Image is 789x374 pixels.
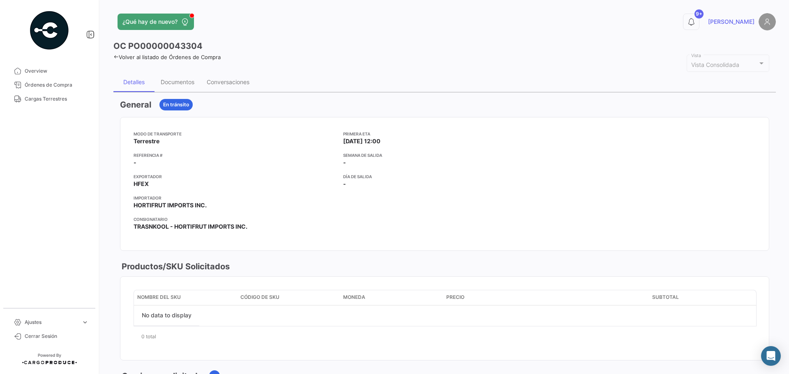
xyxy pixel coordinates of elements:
span: Subtotal [652,294,679,301]
app-card-info-title: Exportador [134,173,337,180]
span: Cargas Terrestres [25,95,89,103]
img: placeholder-user.png [759,13,776,30]
span: - [343,180,346,188]
div: No data to display [134,305,199,326]
app-card-info-title: Semana de Salida [343,152,546,158]
div: 0 total [134,326,756,347]
h3: General [120,99,151,110]
span: Órdenes de Compra [25,81,89,89]
app-card-info-title: Consignatario [134,216,337,223]
h3: Productos/SKU Solicitados [120,261,230,272]
span: ¿Qué hay de nuevo? [122,18,178,26]
span: Terrestre [134,137,159,145]
span: expand_more [81,319,89,326]
app-card-info-title: Importador [134,195,337,201]
datatable-header-cell: Nombre del SKU [134,290,237,305]
h3: OC PO00000043304 [113,40,203,52]
a: Órdenes de Compra [7,78,92,92]
span: - [134,158,136,167]
a: Volver al listado de Órdenes de Compra [113,54,221,60]
span: En tránsito [163,101,189,108]
app-card-info-title: Referencia # [134,152,337,158]
app-card-info-title: Día de Salida [343,173,546,180]
span: - [343,158,346,167]
div: Conversaciones [207,78,249,85]
a: Overview [7,64,92,78]
span: Nombre del SKU [137,294,181,301]
app-card-info-title: Modo de Transporte [134,131,337,137]
span: TRASNKOOL - HORTIFRUT IMPORTS INC. [134,223,247,231]
button: ¿Qué hay de nuevo? [118,14,194,30]
a: Cargas Terrestres [7,92,92,106]
span: Código de SKU [240,294,279,301]
span: HFEX [134,180,149,188]
span: HORTIFRUT IMPORTS INC. [134,201,207,209]
app-card-info-title: Primera ETA [343,131,546,137]
div: Abrir Intercom Messenger [761,346,781,366]
span: [DATE] 12:00 [343,137,381,145]
span: Ajustes [25,319,78,326]
span: Moneda [343,294,365,301]
datatable-header-cell: Código de SKU [237,290,340,305]
img: powered-by.png [29,10,70,51]
span: Cerrar Sesión [25,333,89,340]
mat-select-trigger: Vista Consolidada [691,61,739,68]
div: Detalles [123,78,145,85]
span: [PERSON_NAME] [708,18,754,26]
span: Overview [25,67,89,75]
span: Precio [446,294,464,301]
datatable-header-cell: Moneda [340,290,443,305]
div: Documentos [161,78,194,85]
